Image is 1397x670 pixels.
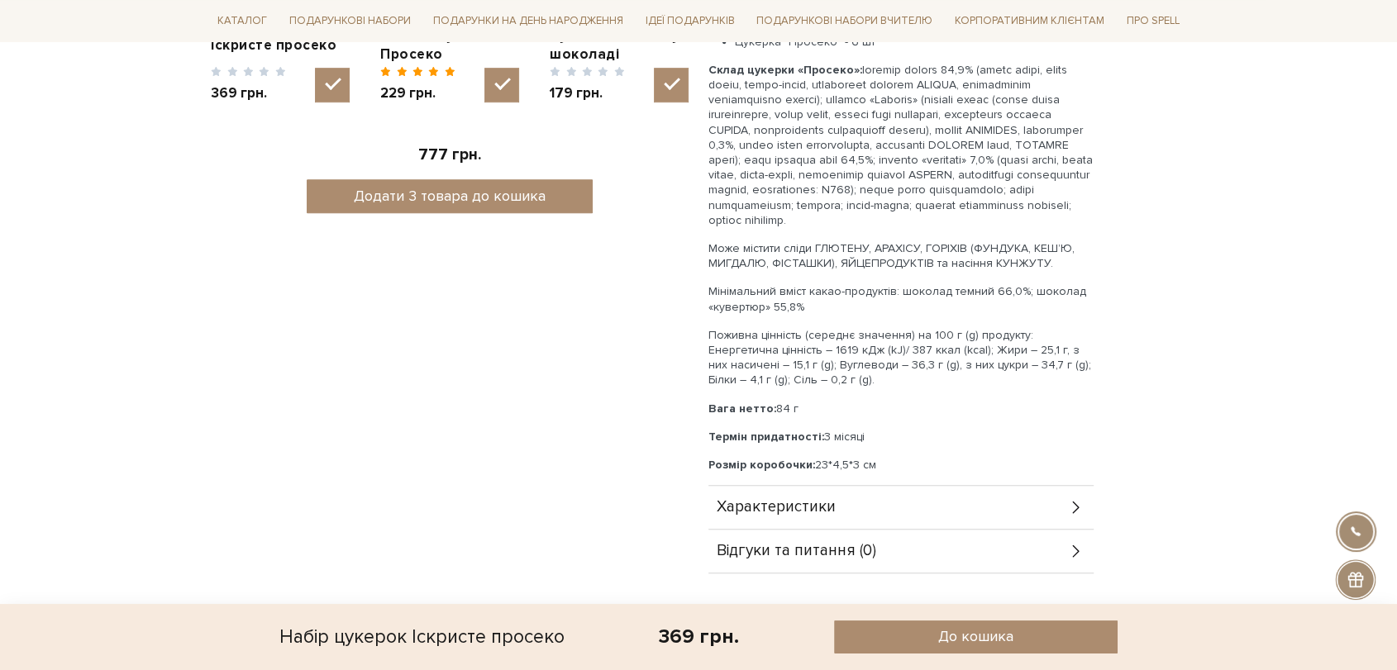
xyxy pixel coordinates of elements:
b: Розмір коробочки: [708,458,815,472]
p: Мінімальний вміст какао-продуктів: шоколад темний 66,0%; шоколад «кувертюр» 55,8% [708,284,1094,314]
li: Цукерка "Просеко" - 6 шт [735,35,1094,50]
p: loremip dolors 84,9% (ametc adipi, elits doeiu, tempo-incid, utlaboreet dolorem ALIQUA, enimadmin... [708,63,1094,228]
p: Може містити сліди ГЛЮТЕНУ, АРАХІСУ, ГОРІХІВ (ФУНДУКА, КЕШ’Ю, МИГДАЛЮ, ФІСТАШКИ), ЯЙЦЕПРОДУКТІВ т... [708,241,1094,271]
b: Склад цукерки «Просеко»: [708,63,862,77]
a: Подарунки на День народження [427,8,630,34]
span: Характеристики [717,500,836,515]
span: 179 грн. [550,84,625,102]
span: 369 грн. [211,84,286,102]
button: До кошика [834,620,1118,653]
p: 23*4,5*3 см [708,458,1094,473]
div: Набір цукерок Іскристе просеко [279,620,565,653]
a: Про Spell [1120,8,1186,34]
p: 3 місяці [708,430,1094,444]
p: Поживна цінність (середнє значення) на 100 г (g) продукту: Енергетична цінність – 1619 кДж (kJ)/ ... [708,328,1094,388]
a: Корпоративним клієнтам [948,8,1111,34]
a: Ідеї подарунків [638,8,741,34]
b: Вага нетто: [708,402,776,416]
a: Подарункові набори [283,8,417,34]
a: Каталог [211,8,274,34]
button: Додати 3 товара до кошика [307,179,594,213]
span: 777 грн. [418,145,481,164]
span: 229 грн. [380,84,455,102]
a: Подарункові набори Вчителю [750,7,939,35]
p: 84 г [708,402,1094,416]
b: Термін придатності: [708,430,824,444]
div: 369 грн. [659,624,739,649]
span: До кошика [938,627,1013,646]
span: Відгуки та питання (0) [717,544,876,558]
